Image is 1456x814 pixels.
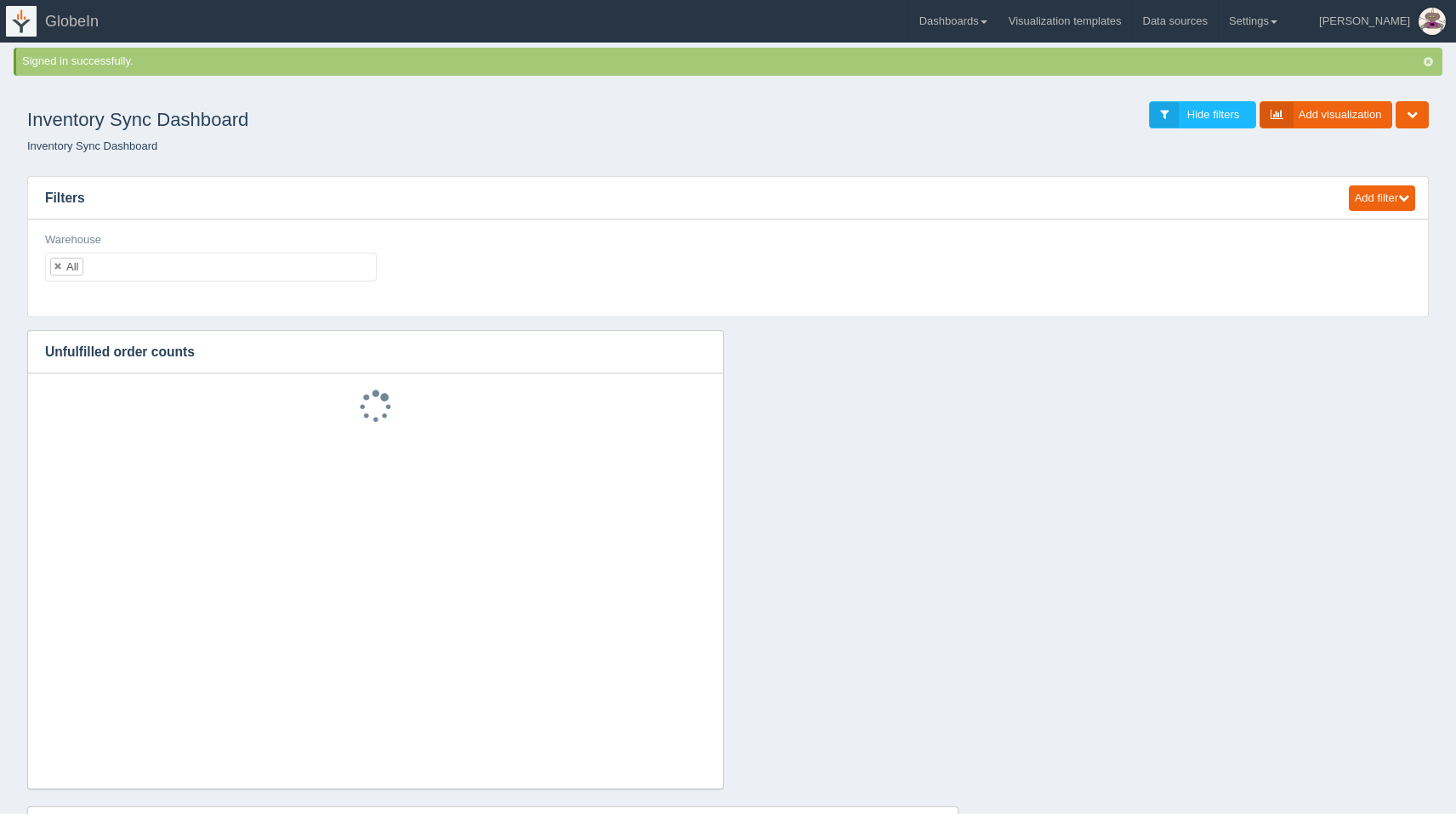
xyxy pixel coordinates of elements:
[28,177,1333,219] h3: Filters
[1187,108,1239,121] span: Hide filters
[6,6,37,37] img: logo-icon-white-65218e21b3e149ebeb43c0d521b2b0920224ca4d96276e4423216f8668933697.png
[1349,185,1415,212] button: Add filter
[45,13,99,30] span: GlobeIn
[45,232,101,248] label: Warehouse
[28,331,697,373] h3: Unfulfilled order counts
[1149,101,1256,129] a: Hide filters
[1319,4,1410,38] div: [PERSON_NAME]
[1419,8,1446,35] img: Profile Picture
[1260,101,1393,129] a: Add visualization
[27,139,157,155] li: Inventory Sync Dashboard
[22,54,1439,70] div: Signed in successfully.
[66,261,78,272] div: All
[27,101,728,139] h1: Inventory Sync Dashboard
